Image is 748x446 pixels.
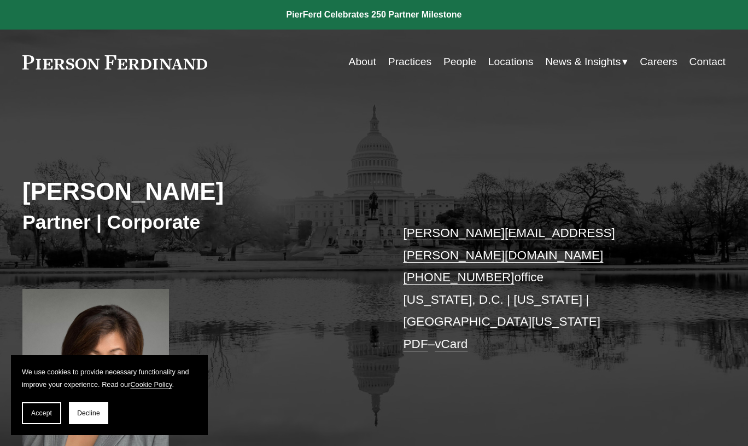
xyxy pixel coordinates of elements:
a: About [349,51,376,73]
h2: [PERSON_NAME] [22,177,374,206]
button: Accept [22,402,61,424]
span: Decline [77,409,100,417]
a: People [443,51,476,73]
section: Cookie banner [11,355,208,435]
a: PDF [404,337,428,351]
a: Cookie Policy [130,380,172,389]
a: Locations [488,51,533,73]
h3: Partner | Corporate [22,210,374,234]
p: We use cookies to provide necessary functionality and improve your experience. Read our . [22,366,197,391]
a: vCard [435,337,467,351]
p: office [US_STATE], D.C. | [US_STATE] | [GEOGRAPHIC_DATA][US_STATE] – [404,222,697,356]
a: Careers [640,51,677,73]
a: Contact [689,51,726,73]
a: [PERSON_NAME][EMAIL_ADDRESS][PERSON_NAME][DOMAIN_NAME] [404,226,615,262]
span: Accept [31,409,52,417]
span: News & Insights [545,53,621,72]
a: Practices [388,51,431,73]
a: folder dropdown [545,51,628,73]
a: [PHONE_NUMBER] [404,270,515,284]
button: Decline [69,402,108,424]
